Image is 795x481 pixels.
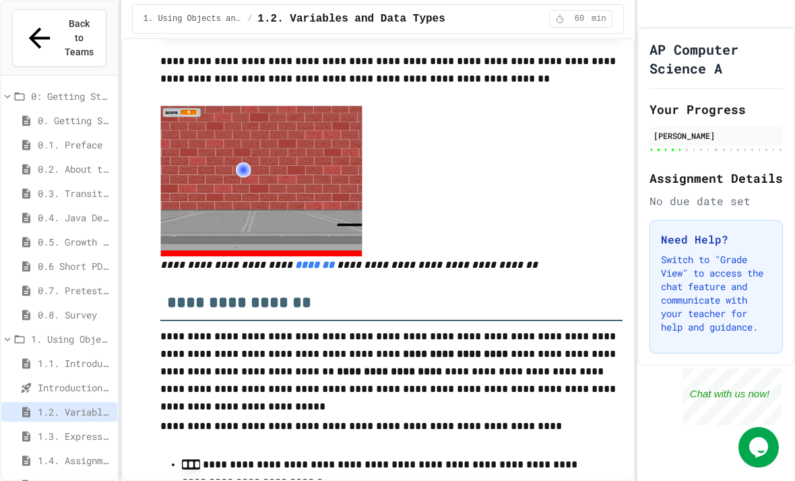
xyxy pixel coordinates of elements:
[12,9,106,67] button: Back to Teams
[38,235,112,249] span: 0.5. Growth Mindset and Pair Programming
[38,283,112,298] span: 0.7. Pretest for the AP CSA Exam
[738,427,782,468] iframe: chat widget
[38,405,112,419] span: 1.2. Variables and Data Types
[661,253,771,334] p: Switch to "Grade View" to access the chat feature and communicate with your teacher for help and ...
[38,186,112,200] span: 0.3. Transitioning from AP CSP to AP CSA
[661,231,771,248] h3: Need Help?
[38,429,112,443] span: 1.3. Expressions and Output [New]
[592,13,606,24] span: min
[649,100,783,119] h2: Your Progress
[38,113,112,128] span: 0. Getting Started
[257,11,445,27] span: 1.2. Variables and Data Types
[38,453,112,468] span: 1.4. Assignment and Input
[38,308,112,322] span: 0.8. Survey
[38,380,112,395] span: Introduction to Algorithms, Programming, and Compilers
[38,259,112,273] span: 0.6 Short PD Pretest
[649,169,783,188] h2: Assignment Details
[247,13,252,24] span: /
[38,210,112,225] span: 0.4. Java Development Environments
[649,40,783,78] h1: AP Computer Science A
[63,17,95,59] span: Back to Teams
[38,356,112,370] span: 1.1. Introduction to Algorithms, Programming, and Compilers
[38,138,112,152] span: 0.1. Preface
[649,193,783,209] div: No due date set
[31,89,112,103] span: 0: Getting Started
[654,130,779,142] div: [PERSON_NAME]
[31,332,112,346] span: 1. Using Objects and Methods
[144,13,242,24] span: 1. Using Objects and Methods
[683,368,782,426] iframe: chat widget
[569,13,590,24] span: 60
[38,162,112,176] span: 0.2. About the AP CSA Exam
